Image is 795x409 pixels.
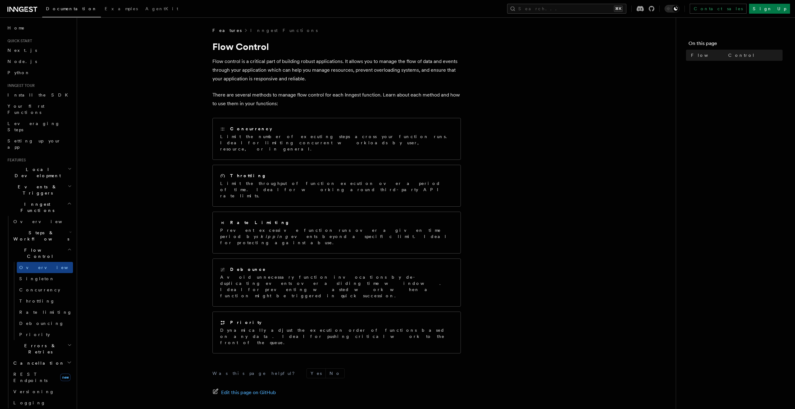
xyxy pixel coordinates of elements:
a: Contact sales [690,4,747,14]
p: Was this page helpful? [212,370,299,376]
a: Overview [17,262,73,273]
a: Node.js [5,56,73,67]
span: Concurrency [19,287,60,292]
span: Rate limiting [19,310,72,315]
em: skipping [256,234,291,239]
a: Singleton [17,273,73,284]
a: Setting up your app [5,135,73,153]
a: Debouncing [17,318,73,329]
button: Inngest Functions [5,199,73,216]
div: Flow Control [11,262,73,340]
p: There are several methods to manage flow control for each Inngest function. Learn about each meth... [212,91,461,108]
button: Errors & Retries [11,340,73,357]
button: Steps & Workflows [11,227,73,245]
span: Steps & Workflows [11,230,69,242]
button: Search...⌘K [507,4,626,14]
p: Prevent excessive function runs over a given time period by events beyond a specific limit. Ideal... [220,227,453,246]
a: Next.js [5,45,73,56]
button: Yes [307,369,325,378]
a: Examples [101,2,142,17]
span: Logging [13,400,46,405]
a: Your first Functions [5,101,73,118]
span: Inngest tour [5,83,35,88]
p: Limit the throughput of function execution over a period of time. Ideal for working around third-... [220,180,453,199]
span: Flow Control [11,247,67,259]
div: Inngest Functions [5,216,73,408]
span: Priority [19,332,50,337]
button: Local Development [5,164,73,181]
span: Singleton [19,276,55,281]
h2: Rate Limiting [230,219,290,226]
span: Errors & Retries [11,343,67,355]
span: Events & Triggers [5,184,68,196]
span: Leveraging Steps [7,121,60,132]
span: Edit this page on GitHub [221,388,276,397]
a: Flow Control [688,50,783,61]
span: Cancellation [11,360,65,366]
span: Home [7,25,25,31]
a: PriorityDynamically adjust the execution order of functions based on any data. Ideal for pushing ... [212,312,461,353]
span: Overview [13,219,77,224]
span: Install the SDK [7,92,72,97]
h2: Debounce [230,266,266,272]
span: REST Endpoints [13,372,48,383]
a: Documentation [42,2,101,17]
a: Versioning [11,386,73,397]
span: Local Development [5,166,68,179]
span: AgentKit [145,6,178,11]
a: AgentKit [142,2,182,17]
h1: Flow Control [212,41,461,52]
span: Versioning [13,389,54,394]
h2: Concurrency [230,126,272,132]
kbd: ⌘K [614,6,623,12]
button: Cancellation [11,357,73,369]
a: Logging [11,397,73,408]
button: Events & Triggers [5,181,73,199]
a: Concurrency [17,284,73,295]
span: Flow Control [691,52,755,58]
span: Documentation [46,6,97,11]
span: Debouncing [19,321,64,326]
span: new [60,374,70,381]
a: Sign Up [749,4,790,14]
span: Next.js [7,48,37,53]
a: ConcurrencyLimit the number of executing steps across your function runs. Ideal for limiting conc... [212,118,461,160]
button: Toggle dark mode [665,5,679,12]
a: Python [5,67,73,78]
a: Install the SDK [5,89,73,101]
span: Setting up your app [7,138,61,150]
button: Flow Control [11,245,73,262]
p: Limit the number of executing steps across your function runs. Ideal for limiting concurrent work... [220,133,453,152]
span: Inngest Functions [5,201,67,213]
p: Flow control is a critical part of building robust applications. It allows you to manage the flow... [212,57,461,83]
a: Priority [17,329,73,340]
p: Dynamically adjust the execution order of functions based on any data. Ideal for pushing critical... [220,327,453,346]
span: Features [212,27,242,34]
span: Features [5,158,26,163]
span: Examples [105,6,138,11]
a: ThrottlingLimit the throughput of function execution over a period of time. Ideal for working aro... [212,165,461,207]
p: Avoid unnecessary function invocations by de-duplicating events over a sliding time window. Ideal... [220,274,453,299]
a: Inngest Functions [250,27,318,34]
a: Overview [11,216,73,227]
span: Quick start [5,38,32,43]
h2: Throttling [230,173,266,179]
a: DebounceAvoid unnecessary function invocations by de-duplicating events over a sliding time windo... [212,258,461,307]
span: Node.js [7,59,37,64]
a: Edit this page on GitHub [212,388,276,397]
a: Rate limiting [17,307,73,318]
span: Overview [19,265,83,270]
button: No [326,369,344,378]
h2: Priority [230,319,261,326]
a: Rate LimitingPrevent excessive function runs over a given time period byskippingevents beyond a s... [212,212,461,254]
h4: On this page [688,40,783,50]
a: Home [5,22,73,34]
span: Python [7,70,30,75]
a: Throttling [17,295,73,307]
span: Throttling [19,299,55,303]
span: Your first Functions [7,104,44,115]
a: REST Endpointsnew [11,369,73,386]
a: Leveraging Steps [5,118,73,135]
